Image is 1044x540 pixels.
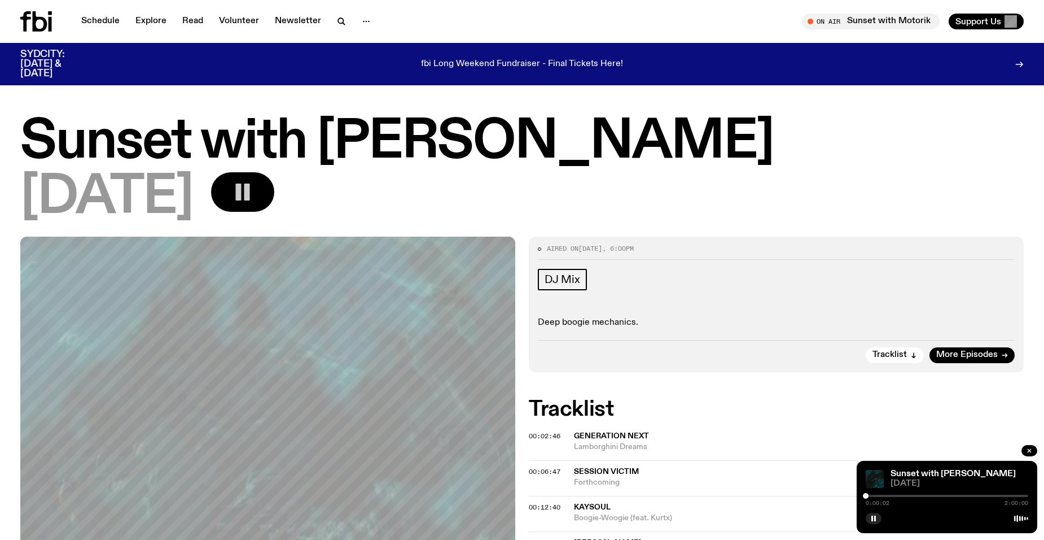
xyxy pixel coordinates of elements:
span: More Episodes [936,351,998,359]
button: 00:02:46 [529,433,560,439]
span: Session Victim [574,468,639,476]
button: On AirSunset with Motorik [802,14,940,29]
p: Deep boogie mechanics. [538,317,1015,328]
span: Aired on [547,244,578,253]
h3: SYDCITY: [DATE] & [DATE] [20,50,93,79]
span: DJ Mix [545,273,580,286]
span: Tracklist [872,351,907,359]
button: Support Us [949,14,1024,29]
a: Sunset with [PERSON_NAME] [891,469,1016,478]
span: KaySoul [574,503,611,511]
span: 00:06:47 [529,467,560,476]
button: 00:06:47 [529,469,560,475]
p: fbi Long Weekend Fundraiser - Final Tickets Here! [421,59,623,69]
a: More Episodes [929,347,1015,363]
h1: Sunset with [PERSON_NAME] [20,117,1024,168]
span: , 6:00pm [602,244,634,253]
a: DJ Mix [538,269,587,290]
span: [DATE] [20,172,193,223]
span: Lamborghini Dreams [574,442,1024,452]
span: 0:00:02 [866,500,889,506]
span: Boogie-Woogie (feat. Kurtx) [574,513,1024,524]
a: Newsletter [268,14,328,29]
span: Generation Next [574,432,649,440]
a: Volunteer [212,14,266,29]
span: 2:00:00 [1004,500,1028,506]
h2: Tracklist [529,399,1024,420]
span: Support Us [955,16,1001,27]
span: [DATE] [578,244,602,253]
a: Schedule [74,14,126,29]
span: Forthcoming [574,477,1024,488]
button: 00:12:40 [529,504,560,511]
span: 00:12:40 [529,503,560,512]
a: Explore [129,14,173,29]
span: [DATE] [891,480,1028,488]
button: Tracklist [866,347,924,363]
span: 00:02:46 [529,432,560,441]
a: Read [176,14,210,29]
